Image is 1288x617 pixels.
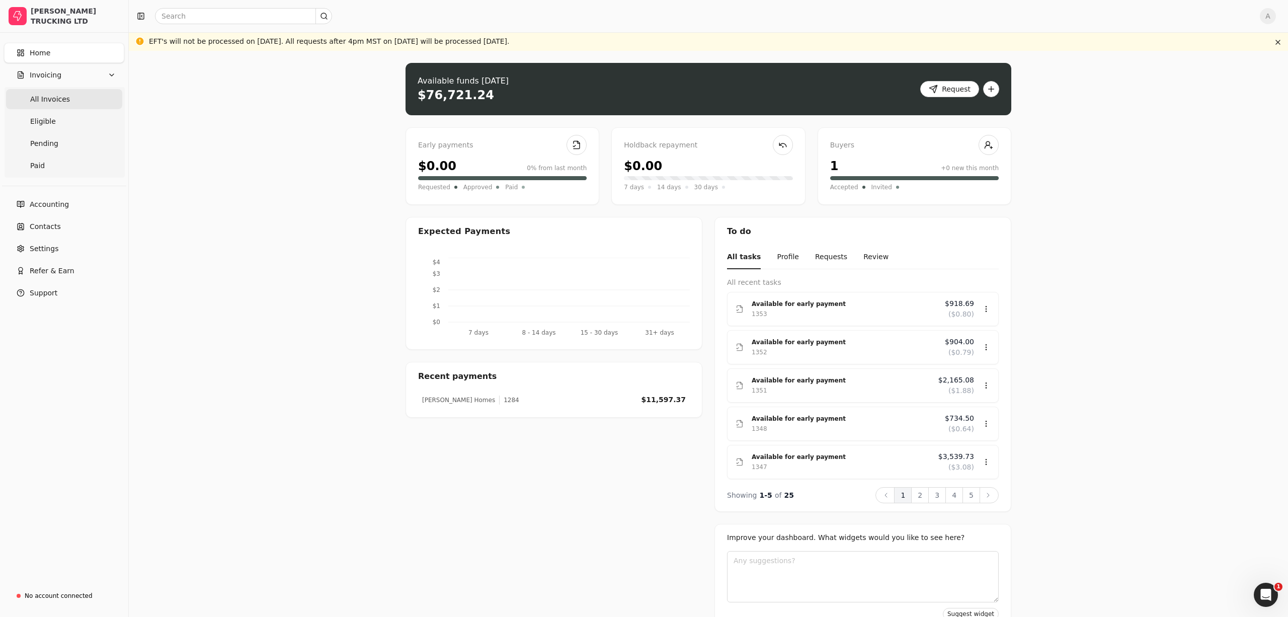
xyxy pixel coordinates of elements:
tspan: $1 [433,302,440,310]
span: ($0.80) [948,309,974,320]
span: $904.00 [945,337,974,347]
div: $11,597.37 [641,395,686,405]
div: 1352 [752,347,767,357]
button: Invoicing [4,65,124,85]
button: Profile [777,246,799,269]
span: Accounting [30,199,69,210]
button: A [1260,8,1276,24]
a: No account connected [4,587,124,605]
div: 1347 [752,462,767,472]
div: Early payments [418,140,587,151]
div: 1351 [752,385,767,396]
div: Available for early payment [752,299,937,309]
span: Requested [418,182,450,192]
div: $76,721.24 [418,87,494,103]
div: 1348 [752,424,767,434]
span: Refer & Earn [30,266,74,276]
button: 5 [962,487,980,503]
div: Holdback repayment [624,140,792,151]
span: Accepted [830,182,858,192]
a: Contacts [4,216,124,237]
tspan: $4 [433,259,440,266]
span: ($3.08) [948,462,974,473]
tspan: 8 - 14 days [522,329,555,336]
span: 14 days [657,182,681,192]
div: +0 new this month [941,164,999,173]
div: 0% from last month [527,164,587,173]
div: To do [715,217,1011,246]
a: Settings [4,239,124,259]
span: 1 - 5 [760,491,772,499]
tspan: $3 [433,270,440,277]
span: Pending [30,138,58,149]
button: Review [863,246,889,269]
tspan: $0 [433,319,440,326]
a: Home [4,43,124,63]
tspan: $2 [433,286,440,293]
span: $734.50 [945,413,974,424]
button: Support [4,283,124,303]
div: No account connected [25,591,93,600]
div: Available for early payment [752,337,937,347]
span: ($0.79) [948,347,974,358]
span: 7 days [624,182,644,192]
span: ($1.88) [948,385,974,396]
tspan: 15 - 30 days [581,329,618,336]
div: 1284 [499,396,519,405]
div: Available for early payment [752,414,937,424]
span: Approved [463,182,493,192]
span: Support [30,288,57,298]
button: Requests [815,246,847,269]
span: ($0.64) [948,424,974,434]
div: All recent tasks [727,277,999,288]
button: 1 [894,487,912,503]
div: Expected Payments [418,225,510,238]
div: Available funds [DATE] [418,75,509,87]
div: Available for early payment [752,375,930,385]
div: $0.00 [624,157,662,175]
div: 1353 [752,309,767,319]
span: $918.69 [945,298,974,309]
div: $0.00 [418,157,456,175]
tspan: 31+ days [645,329,674,336]
div: Buyers [830,140,999,151]
a: Paid [6,156,122,176]
button: Refer & Earn [4,261,124,281]
span: of [775,491,782,499]
span: Contacts [30,221,61,232]
div: 1 [830,157,839,175]
div: EFT's will not be processed on [DATE]. All requests after 4pm MST on [DATE] will be processed [DA... [149,36,510,47]
span: Paid [30,161,45,171]
a: All Invoices [6,89,122,109]
span: $2,165.08 [938,375,974,385]
div: Improve your dashboard. What widgets would you like to see here? [727,532,999,543]
button: 2 [911,487,929,503]
a: Eligible [6,111,122,131]
div: [PERSON_NAME] Homes [422,396,495,405]
span: All Invoices [30,94,70,105]
a: Pending [6,133,122,153]
span: 1 [1274,583,1282,591]
div: Available for early payment [752,452,930,462]
button: All tasks [727,246,761,269]
button: Request [920,81,979,97]
tspan: 7 days [468,329,489,336]
a: Accounting [4,194,124,214]
span: $3,539.73 [938,451,974,462]
span: 25 [784,491,794,499]
span: Settings [30,244,58,254]
span: 30 days [694,182,718,192]
div: Recent payments [406,362,702,391]
iframe: Intercom live chat [1254,583,1278,607]
span: Eligible [30,116,56,127]
div: [PERSON_NAME] TRUCKING LTD [31,6,120,26]
span: Showing [727,491,757,499]
input: Search [155,8,332,24]
button: 4 [945,487,963,503]
span: Invoicing [30,70,61,81]
span: Invited [871,182,892,192]
span: Home [30,48,50,58]
span: Paid [505,182,518,192]
button: 3 [928,487,946,503]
